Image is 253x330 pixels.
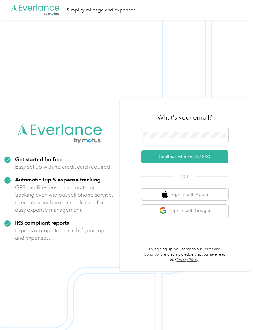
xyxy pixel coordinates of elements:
[67,6,135,14] div: Simplify mileage and expenses
[15,176,101,183] strong: Automatic trip & expense tracking
[144,247,221,257] a: Terms and Conditions
[141,205,228,217] button: google logoSign in with Google
[141,150,228,163] button: Continue with Email / SSO
[141,247,228,263] p: By signing up, you agree to our and acknowledge that you have read our .
[174,173,196,180] span: OR
[141,189,228,201] button: apple logoSign in with Apple
[160,207,167,214] img: google logo
[15,156,63,162] strong: Get started for free
[176,258,198,262] a: Privacy Policy
[15,227,115,242] p: Export a complete record of your trips and expenses.
[157,113,212,122] h3: What's your email?
[15,163,110,171] p: Easy set up with no credit card required
[15,219,69,226] strong: IRS compliant reports
[162,191,168,198] img: apple logo
[15,184,115,214] p: GPS satellites ensure accurate trip tracking even without cell phone service. Integrate your bank...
